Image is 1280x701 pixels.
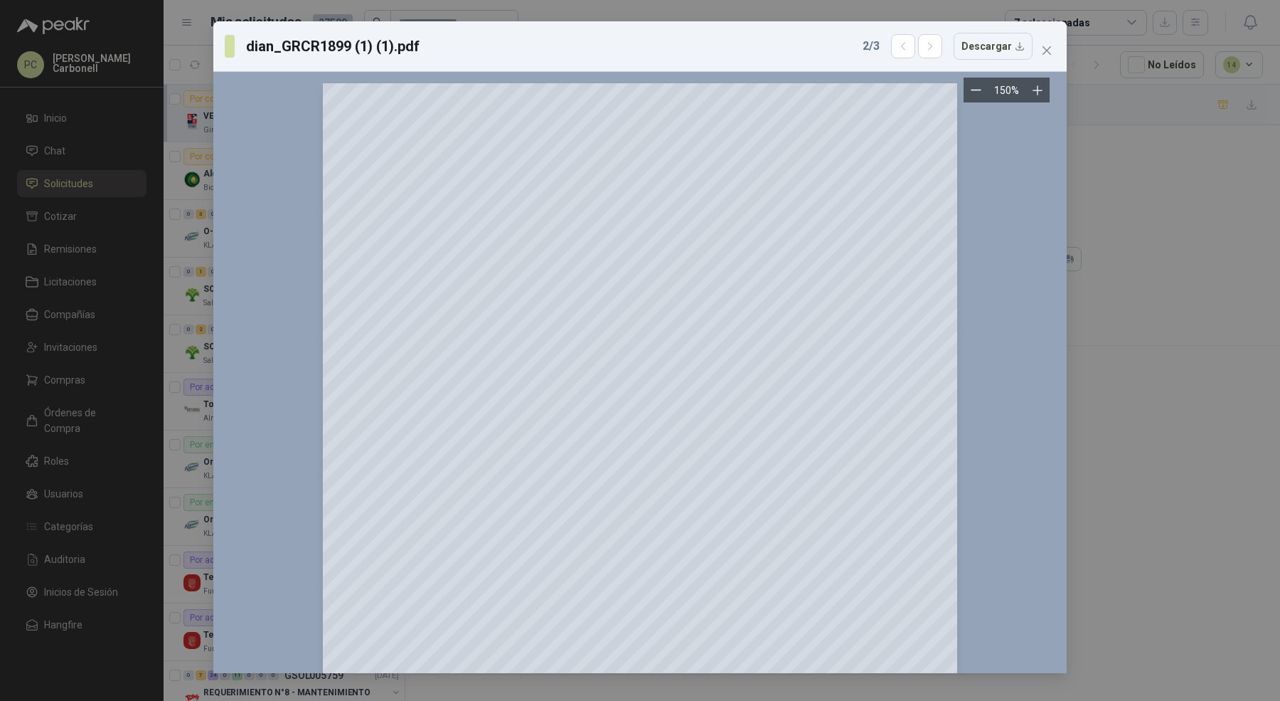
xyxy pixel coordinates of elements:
h3: dian_GRCR1899 (1) (1).pdf [246,36,421,57]
button: Descargar [954,33,1033,60]
span: 2 / 3 [863,38,880,55]
button: Zoom out [964,78,988,102]
span: close [1041,45,1052,56]
div: 150 % [994,83,1019,98]
button: Close [1035,39,1058,62]
button: Zoom in [1025,78,1050,102]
